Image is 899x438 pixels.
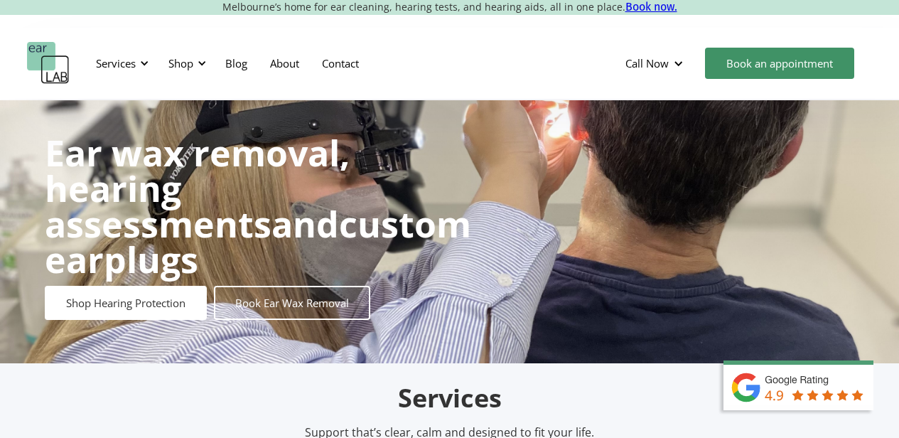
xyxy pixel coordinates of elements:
strong: custom earplugs [45,200,471,284]
a: Book an appointment [705,48,854,79]
a: About [259,43,311,84]
div: Shop [168,56,193,70]
h1: and [45,135,471,277]
a: home [27,42,70,85]
div: Call Now [614,42,698,85]
div: Call Now [625,56,669,70]
a: Shop Hearing Protection [45,286,207,320]
div: Shop [160,42,210,85]
h2: Services [116,382,784,415]
a: Book Ear Wax Removal [214,286,370,320]
strong: Ear wax removal, hearing assessments [45,129,350,248]
div: Services [96,56,136,70]
a: Contact [311,43,370,84]
div: Services [87,42,153,85]
a: Blog [214,43,259,84]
